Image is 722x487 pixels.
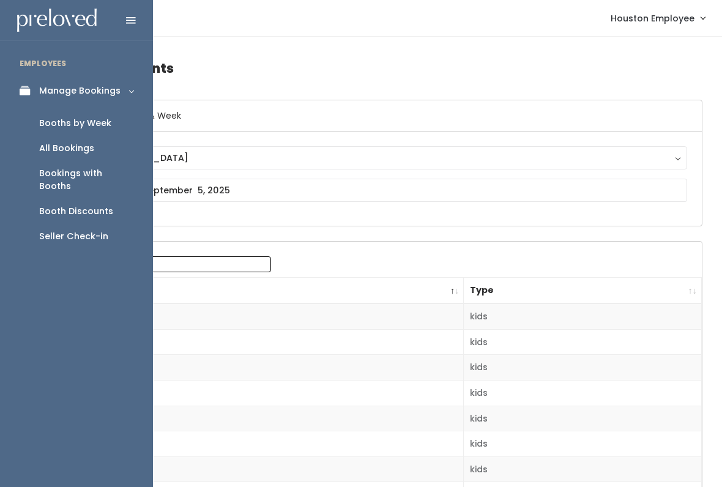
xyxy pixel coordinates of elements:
img: preloved logo [17,9,97,32]
td: 6 [63,431,464,457]
h6: Select Location & Week [63,100,702,132]
th: Booth Number: activate to sort column descending [63,278,464,304]
td: kids [464,355,702,381]
div: Seller Check-in [39,230,108,243]
div: Bookings with Booths [39,167,133,193]
label: Search: [70,256,271,272]
td: kids [464,329,702,355]
span: Houston Employee [611,12,694,25]
th: Type: activate to sort column ascending [464,278,702,304]
td: 2 [63,329,464,355]
button: [GEOGRAPHIC_DATA] [78,146,687,169]
input: Search: [115,256,271,272]
td: kids [464,406,702,431]
a: Houston Employee [598,5,717,31]
td: kids [464,456,702,482]
td: 3 [63,355,464,381]
h4: Booth Discounts [62,51,702,85]
div: Manage Bookings [39,84,121,97]
td: kids [464,431,702,457]
td: 7 [63,456,464,482]
td: 5 [63,406,464,431]
div: [GEOGRAPHIC_DATA] [89,151,675,165]
div: Booths by Week [39,117,111,130]
td: kids [464,381,702,406]
div: Booth Discounts [39,205,113,218]
td: 1 [63,303,464,329]
td: 4 [63,381,464,406]
td: kids [464,303,702,329]
div: All Bookings [39,142,94,155]
input: August 30 - September 5, 2025 [78,179,687,202]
